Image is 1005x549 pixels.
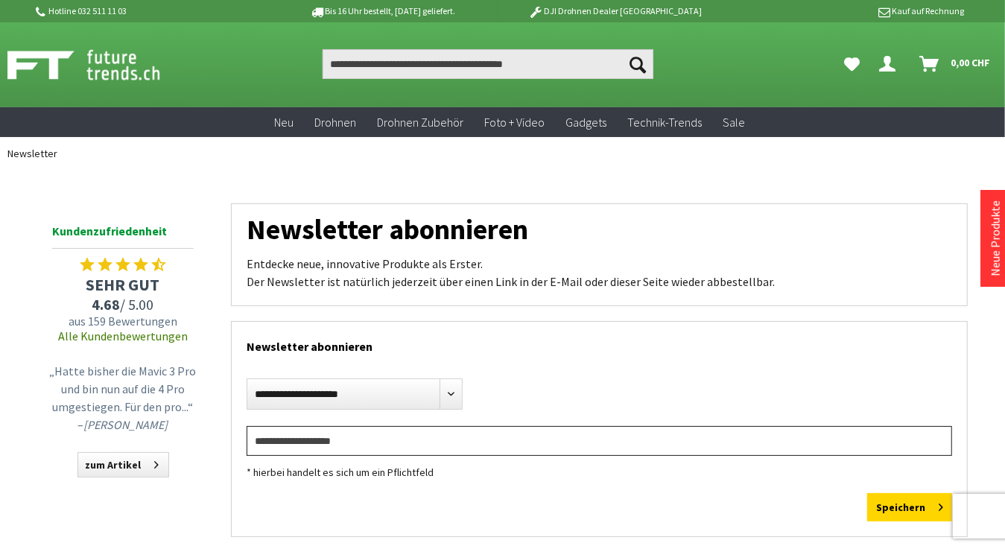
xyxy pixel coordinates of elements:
h1: Newsletter abonnieren [247,219,952,240]
span: 0,00 CHF [951,51,990,74]
span: Newsletter [7,147,57,160]
span: Neu [275,115,294,130]
a: zum Artikel [77,452,169,477]
input: Produkt, Marke, Kategorie, EAN, Artikelnummer… [323,49,653,79]
a: Neu [264,107,305,138]
p: Entdecke neue, innovative Produkte als Erster. Der Newsletter ist natürlich jederzeit über einen ... [247,255,952,291]
a: Technik-Trends [618,107,713,138]
span: aus 159 Bewertungen [45,314,201,329]
a: Drohnen [305,107,367,138]
a: Meine Favoriten [837,49,867,79]
a: Sale [713,107,756,138]
span: / 5.00 [45,295,201,314]
a: Warenkorb [913,49,998,79]
h2: Newsletter abonnieren [247,322,952,364]
span: Sale [723,115,746,130]
a: Neue Produkte [988,200,1003,276]
button: Speichern [867,493,952,521]
p: Kauf auf Rechnung [732,2,964,20]
span: SEHR GUT [45,274,201,295]
div: * hierbei handelt es sich um ein Pflichtfeld [247,463,952,481]
span: Technik-Trends [628,115,703,130]
span: Gadgets [566,115,607,130]
span: Drohnen [315,115,357,130]
a: Foto + Video [475,107,556,138]
img: Shop Futuretrends - zur Startseite wechseln [7,46,193,83]
p: Hotline 032 511 11 03 [34,2,266,20]
a: Alle Kundenbewertungen [58,329,188,343]
a: Gadgets [556,107,618,138]
p: DJI Drohnen Dealer [GEOGRAPHIC_DATA] [498,2,731,20]
button: Suchen [622,49,653,79]
p: „Hatte bisher die Mavic 3 Pro und bin nun auf die 4 Pro umgestiegen. Für den pro...“ – [48,362,197,434]
em: [PERSON_NAME] [84,417,168,432]
a: Drohnen Zubehör [367,107,475,138]
span: 4.68 [92,295,121,314]
span: Drohnen Zubehör [378,115,464,130]
p: Bis 16 Uhr bestellt, [DATE] geliefert. [266,2,498,20]
span: Kundenzufriedenheit [52,221,194,249]
a: Dein Konto [873,49,907,79]
span: Foto + Video [485,115,545,130]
